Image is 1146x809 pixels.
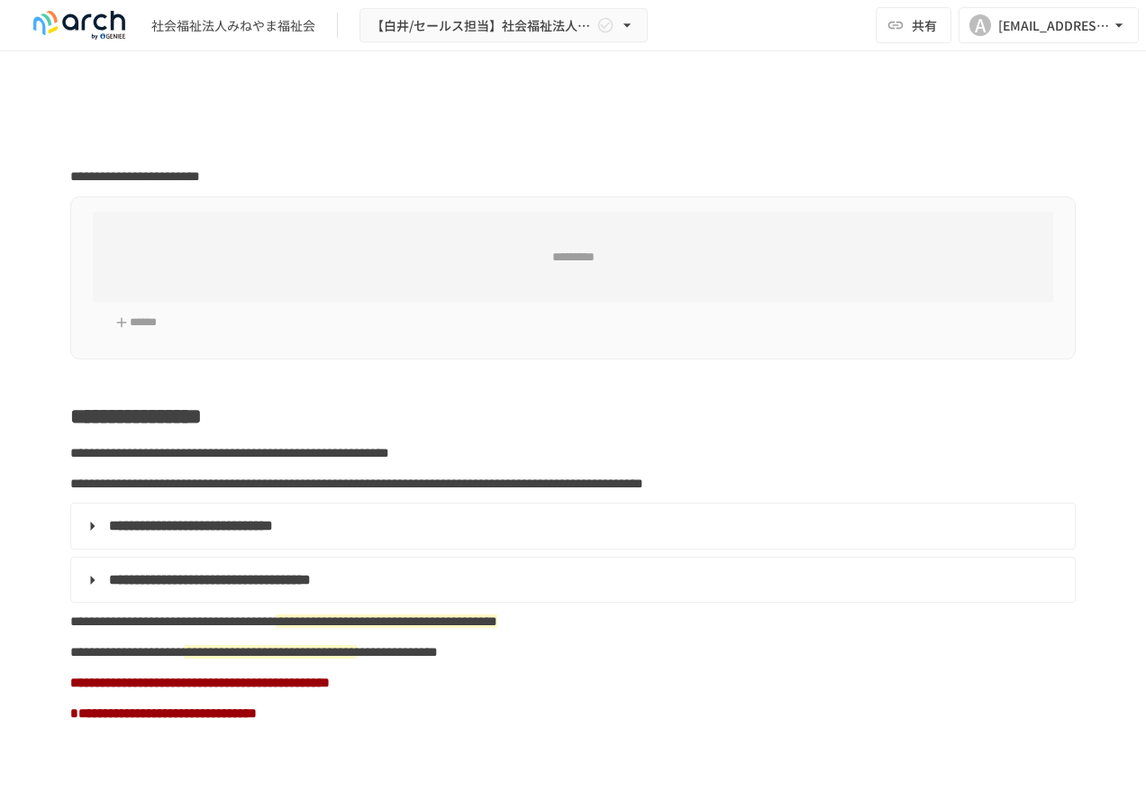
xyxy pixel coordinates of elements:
[22,11,137,40] img: logo-default@2x-9cf2c760.svg
[876,7,951,43] button: 共有
[959,7,1139,43] button: A[EMAIL_ADDRESS][DOMAIN_NAME]
[969,14,991,36] div: A
[371,14,593,37] span: 【白井/セールス担当】社会福祉法人みねやま福祉会様_初期設定サポート
[998,14,1110,37] div: [EMAIL_ADDRESS][DOMAIN_NAME]
[359,8,648,43] button: 【白井/セールス担当】社会福祉法人みねやま福祉会様_初期設定サポート
[912,15,937,35] span: 共有
[151,16,315,35] div: 社会福祉法人みねやま福祉会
